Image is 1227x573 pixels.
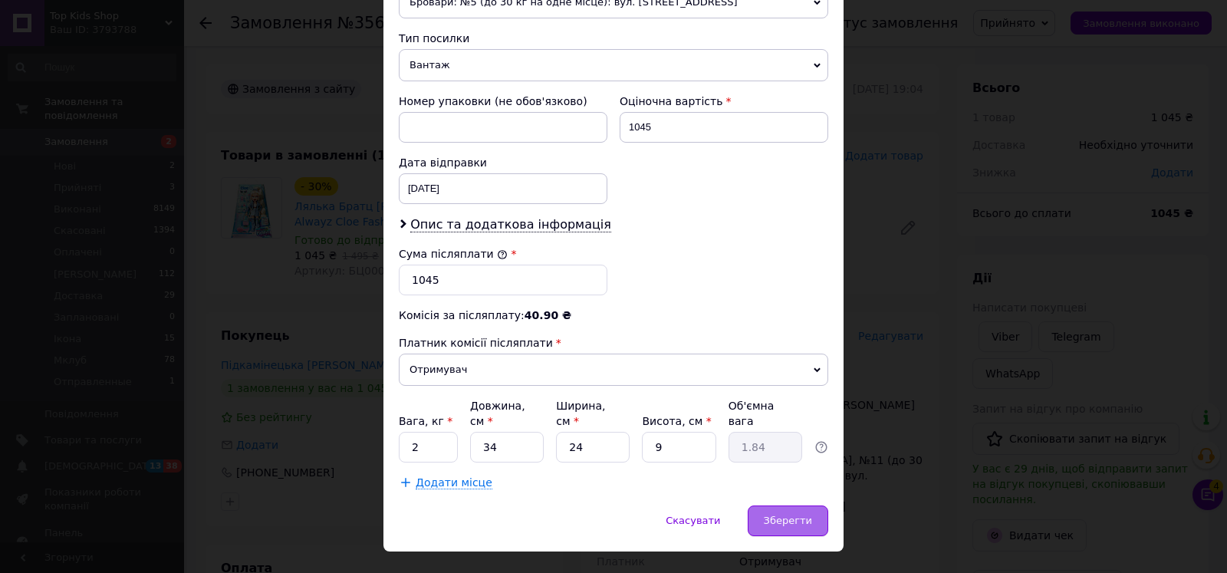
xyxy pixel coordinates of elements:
span: 40.90 ₴ [525,309,571,321]
label: Довжина, см [470,400,525,427]
span: Отримувач [399,354,828,386]
span: Додати місце [416,476,492,489]
span: Вантаж [399,49,828,81]
span: Платник комісії післяплати [399,337,553,349]
div: Комісія за післяплату: [399,308,828,323]
div: Номер упаковки (не обов'язково) [399,94,607,109]
div: Дата відправки [399,155,607,170]
span: Зберегти [764,515,812,526]
span: Тип посилки [399,32,469,44]
label: Сума післяплати [399,248,508,260]
label: Ширина, см [556,400,605,427]
label: Вага, кг [399,415,452,427]
span: Скасувати [666,515,720,526]
div: Об'ємна вага [729,398,802,429]
div: Оціночна вартість [620,94,828,109]
label: Висота, см [642,415,711,427]
span: Опис та додаткова інформація [410,217,611,232]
